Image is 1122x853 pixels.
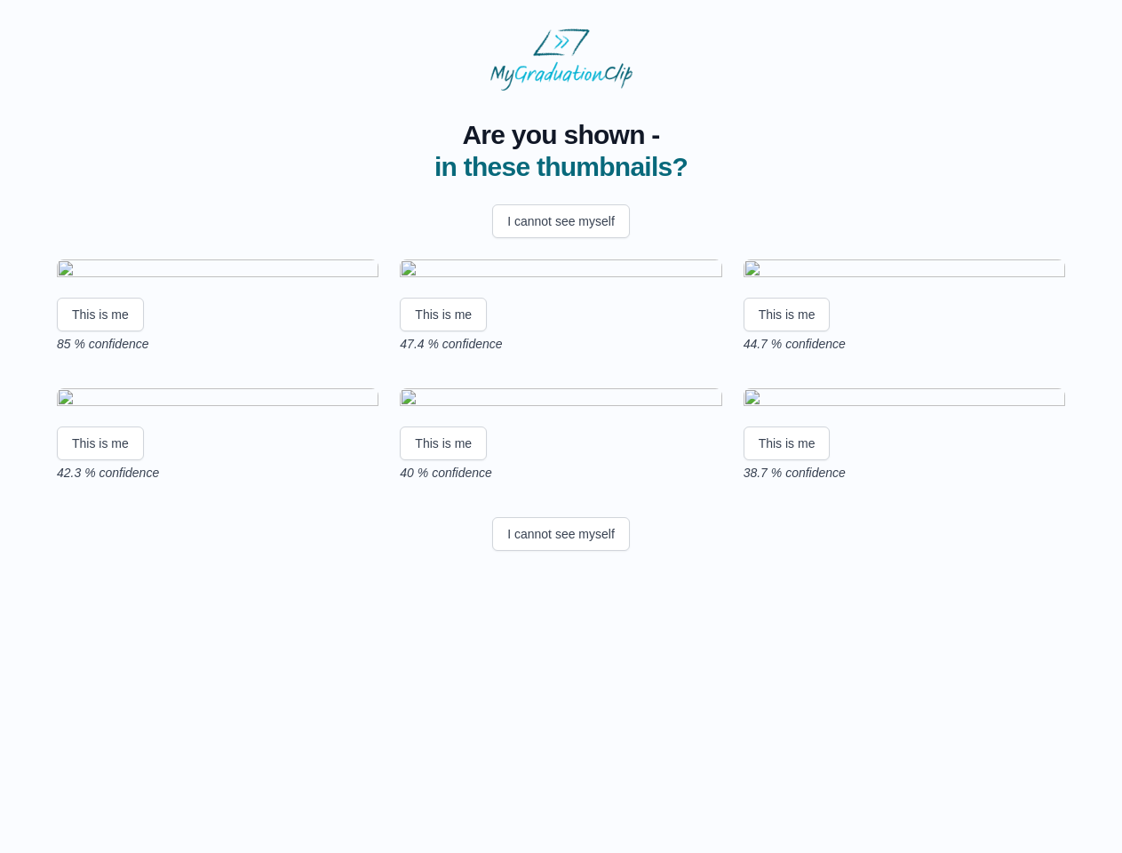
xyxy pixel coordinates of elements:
img: 074e63c29457478d3f913a30e0dc09f2e06dbabf.gif [57,388,378,412]
button: This is me [744,426,831,460]
p: 42.3 % confidence [57,464,378,482]
p: 47.4 % confidence [400,335,721,353]
span: Are you shown - [434,119,688,151]
button: I cannot see myself [492,517,630,551]
button: This is me [57,298,144,331]
p: 44.7 % confidence [744,335,1065,353]
img: a6d906859d493089d0fdfa809cfedc56c85e1e7c.gif [400,259,721,283]
button: This is me [400,298,487,331]
button: This is me [744,298,831,331]
img: a45c1faa5dda34c2a47c11f8eb4377532226a811.gif [744,388,1065,412]
img: 811a07caf3d0294297e128e9e55d541ca9f78c17.gif [744,259,1065,283]
img: MyGraduationClip [490,28,633,91]
button: This is me [57,426,144,460]
p: 38.7 % confidence [744,464,1065,482]
span: in these thumbnails? [434,152,688,181]
button: This is me [400,426,487,460]
p: 85 % confidence [57,335,378,353]
button: I cannot see myself [492,204,630,238]
img: 6d86708d7278950ed634f872bcd199ea82f399c0.gif [57,259,378,283]
img: 4dcd682f6c03ad908941c2f0537123a477d8b4cd.gif [400,388,721,412]
p: 40 % confidence [400,464,721,482]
